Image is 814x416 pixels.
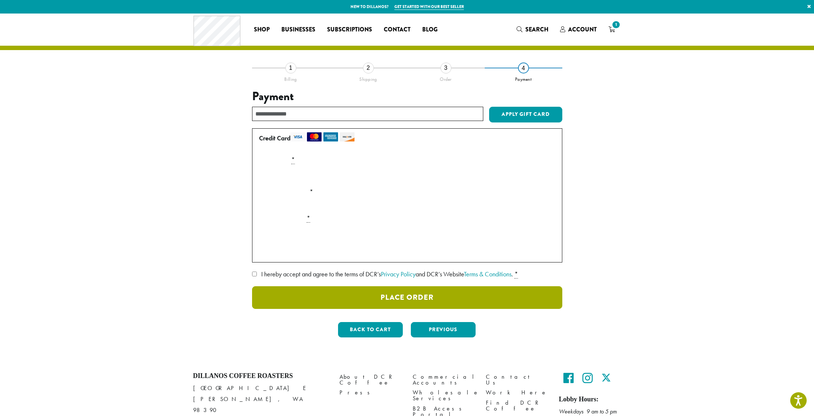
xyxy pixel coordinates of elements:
span: Subscriptions [327,25,372,34]
span: Account [568,25,597,34]
img: mastercard [307,132,322,141]
a: Commercial Accounts [413,372,475,388]
a: Terms & Conditions [464,270,511,278]
img: amex [323,132,338,141]
abbr: required [291,155,295,164]
a: Find DCR Coffee [486,398,548,413]
span: Search [525,25,548,34]
label: Credit Card [259,132,552,144]
button: Previous [411,322,476,337]
a: Search [511,23,554,35]
em: Weekdays 9 am to 5 pm [559,408,617,415]
input: I hereby accept and agree to the terms of DCR’sPrivacy Policyand DCR’s WebsiteTerms & Conditions. * [252,272,257,276]
h5: Lobby Hours: [559,396,621,404]
div: 4 [518,63,529,73]
div: 1 [285,63,296,73]
img: visa [290,132,305,141]
div: Billing [252,73,330,82]
a: Wholesale Services [413,388,475,404]
button: Place Order [252,286,562,309]
span: I hereby accept and agree to the terms of DCR’s and DCR’s Website . [261,270,513,278]
div: 3 [440,63,451,73]
a: Get started with our best seller [394,4,464,10]
abbr: required [307,214,310,223]
img: discover [340,132,355,141]
button: Apply Gift Card [489,107,562,123]
span: Businesses [281,25,315,34]
a: Privacy Policy [381,270,416,278]
abbr: required [514,270,518,279]
a: Contact Us [486,372,548,388]
h4: Dillanos Coffee Roasters [193,372,329,380]
a: Press [340,388,402,398]
a: About DCR Coffee [340,372,402,388]
span: Shop [254,25,270,34]
span: Contact [384,25,410,34]
div: Payment [485,73,562,82]
a: Shop [248,24,275,35]
div: Order [407,73,485,82]
div: Shipping [330,73,407,82]
span: Blog [422,25,438,34]
div: 2 [363,63,374,73]
a: Work Here [486,388,548,398]
button: Back to cart [338,322,403,337]
h3: Payment [252,90,562,103]
span: 1 [611,20,621,30]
